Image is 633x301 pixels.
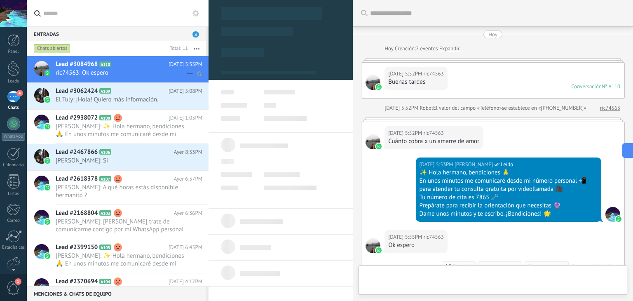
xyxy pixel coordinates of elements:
span: ric74563 [366,134,380,149]
img: waba.svg [45,185,50,190]
span: 4 [16,90,23,96]
div: [DATE] 5:52PM [384,104,420,112]
img: waba.svg [45,70,50,76]
div: № A110 [601,263,620,270]
div: Prepárate para recibir la orientación que necesitas 🔮 [420,202,598,210]
span: [DATE] 1:03PM [169,114,202,122]
img: waba.svg [616,216,621,222]
div: Conversación [571,263,601,270]
span: [PERSON_NAME]: A qué horas estás disponible hermanito ? [56,183,187,199]
div: Resumir [453,263,472,270]
span: Lead #3084968 [56,60,98,68]
span: ric74563 [424,70,444,78]
span: [PERSON_NAME]: ✨ Hola hermano, bendiciones 🙏 En unos minutos me comunicaré desde mi número person... [56,252,187,268]
span: A104 [99,279,111,284]
div: Calendario [2,162,26,168]
div: Listas [2,191,26,197]
span: A109 [99,88,111,94]
div: Cuánto cobra x un amarre de amor [388,137,479,146]
a: Expandir [439,45,460,53]
span: Lead #2467866 [56,148,98,156]
div: [DATE] 5:52PM [388,70,423,78]
img: waba.svg [376,84,382,90]
div: En unos minutos me comunicaré desde mi número personal 📲 para atender tu consulta gratuita por vi... [420,177,598,193]
span: Robot [420,104,433,111]
span: Ayer 6:37PM [174,175,202,183]
span: ric74563 [424,233,444,241]
a: Lead #3062424 A109 [DATE] 5:08PM El Tuly: ¡Hola! Quiero más información. [27,83,209,109]
div: № A110 [602,83,620,90]
span: A108 [99,115,111,120]
div: Correo [2,218,26,223]
span: Lead #2370694 [56,277,98,286]
div: [DATE] 5:55PM [388,233,423,241]
a: Lead #2938072 A108 [DATE] 1:03PM [PERSON_NAME]: ✨ Hola hermano, bendiciones 🙏 En unos minutos me ... [27,110,209,143]
div: [DATE] 5:53PM [420,160,455,169]
span: ric74563 [366,75,380,90]
div: Conversación [571,83,602,90]
img: waba.svg [45,158,50,164]
span: A110 [99,61,111,67]
div: Estadísticas [2,245,26,250]
div: Entradas [27,26,206,41]
span: A106 [99,149,111,155]
img: waba.svg [376,247,382,253]
div: Panel [2,49,26,54]
span: Ayer 8:33PM [174,148,202,156]
div: Chats [2,105,26,111]
div: Hoy [384,45,395,53]
span: Lead #2399150 [56,243,98,252]
div: Buenas tardes [388,78,444,86]
div: Dame unos minutos y te escribo. ¡Bendiciones! 🌟 [420,210,598,218]
div: WhatsApp [2,133,25,141]
div: ✨ Hola hermano, bendiciones 🙏 [420,169,598,177]
span: El valor del campo «Teléfono» [433,104,502,112]
span: Lead #2938072 [56,114,98,122]
span: Julian Cortes (Sales Office) [455,160,493,169]
span: [PERSON_NAME]: ✨ Hola hermano, bendiciones 🙏 En unos minutos me comunicaré desde mi número person... [56,122,187,138]
div: Leads [2,79,26,84]
div: Marque resuelto [481,263,518,270]
span: 4 [192,31,199,38]
a: Lead #2467866 A106 Ayer 8:33PM [PERSON_NAME]: Si [27,144,209,170]
span: 1 [15,278,21,285]
span: A103 [99,210,111,216]
span: [DATE] 4:17PM [169,277,202,286]
img: waba.svg [45,219,50,225]
span: [DATE] 6:45PM [169,243,202,252]
img: waba.svg [45,124,50,129]
span: ric74563: Ok espero [56,69,187,77]
span: se establece en «[PHONE_NUMBER]» [502,104,586,112]
a: Lead #2399150 A105 [DATE] 6:45PM [PERSON_NAME]: ✨ Hola hermano, bendiciones 🙏 En unos minutos me ... [27,239,209,273]
span: Julian Cortes [605,207,620,222]
span: [PERSON_NAME]: Si [56,157,187,165]
span: A107 [99,176,111,181]
div: Tu número de cita es 7865 🗝️ [420,193,598,202]
a: Lead #3084968 A110 [DATE] 5:55PM ric74563: Ok espero [27,56,209,82]
div: [DATE] 5:52PM [388,129,423,137]
span: Leído [501,160,513,169]
div: Menciones & Chats de equipo [27,286,206,301]
div: Hoy [488,31,497,38]
span: Ayer 6:36PM [174,209,202,217]
img: waba.svg [376,143,382,149]
img: waba.svg [45,253,50,259]
span: ric74563 [424,129,444,137]
span: ric74563 [366,238,380,253]
span: El Tuly: ¡Hola! Quiero más información. [56,96,187,103]
div: Total: 11 [166,45,188,53]
span: A105 [99,245,111,250]
div: Ok espero [388,241,444,249]
div: Creación: [384,45,460,53]
a: Lead #2618378 A107 Ayer 6:37PM [PERSON_NAME]: A qué horas estás disponible hermanito ? [27,171,209,205]
div: Poner en espera [528,263,565,270]
span: Lead #2168804 [56,209,98,217]
span: [DATE] 5:55PM [169,60,202,68]
span: [DATE] 5:08PM [169,87,202,95]
span: Lead #2618378 [56,175,98,183]
img: waba.svg [45,97,50,103]
a: Lead #2168804 A103 Ayer 6:36PM [PERSON_NAME]: [PERSON_NAME] trate de comunicarme contigo por mi W... [27,205,209,239]
span: [PERSON_NAME]: [PERSON_NAME] trate de comunicarme contigo por mi WhatsApp personal pero no tuve r... [56,218,187,233]
span: 2 eventos [416,45,438,53]
a: ric74563 [600,104,620,112]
